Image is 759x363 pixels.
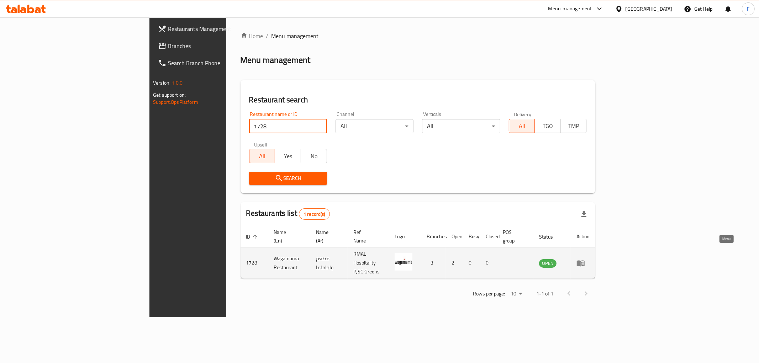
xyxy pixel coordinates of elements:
span: 1.0.0 [172,78,183,87]
span: F [747,5,749,13]
span: Version: [153,78,170,87]
div: [GEOGRAPHIC_DATA] [626,5,673,13]
span: 1 record(s) [299,211,330,218]
h2: Restaurants list [246,208,330,220]
span: All [252,151,273,161]
button: TMP [560,119,587,133]
span: TMP [564,121,584,131]
td: Wagamama Restaurant [268,247,311,279]
button: Search [249,172,327,185]
div: All [422,119,500,133]
span: Get support on: [153,90,186,100]
div: Rows per page: [508,289,525,299]
div: Total records count [299,208,330,220]
span: Branches [168,42,270,50]
td: مطعم واجاماما [310,247,347,279]
span: Menu management [272,32,319,40]
span: No [304,151,324,161]
input: Search for restaurant name or ID.. [249,119,327,133]
h2: Menu management [241,54,311,66]
td: 0 [463,247,480,279]
span: Yes [278,151,298,161]
a: Branches [152,37,276,54]
nav: breadcrumb [241,32,595,40]
table: enhanced table [241,226,595,279]
th: Logo [389,226,421,247]
p: Rows per page: [473,289,505,298]
span: All [512,121,532,131]
span: Name (En) [274,228,302,245]
div: All [336,119,413,133]
span: Status [539,233,562,241]
span: Name (Ar) [316,228,339,245]
th: Open [446,226,463,247]
td: 3 [421,247,446,279]
span: Restaurants Management [168,25,270,33]
button: Yes [275,149,301,163]
h2: Restaurant search [249,95,587,105]
button: All [509,119,535,133]
button: No [301,149,327,163]
a: Restaurants Management [152,20,276,37]
td: 0 [480,247,497,279]
a: Search Branch Phone [152,54,276,71]
td: RMAL Hospitality PJSC Greens [348,247,389,279]
label: Delivery [514,112,532,117]
th: Closed [480,226,497,247]
td: 2 [446,247,463,279]
img: Wagamama Restaurant [395,253,412,271]
th: Busy [463,226,480,247]
span: OPEN [539,259,557,267]
label: Upsell [254,142,267,147]
div: Menu-management [548,5,592,13]
p: 1-1 of 1 [536,289,553,298]
span: Ref. Name [353,228,380,245]
span: Search Branch Phone [168,59,270,67]
div: Export file [575,205,592,223]
th: Action [571,226,595,247]
a: Support.OpsPlatform [153,97,198,107]
th: Branches [421,226,446,247]
span: Search [255,174,321,183]
span: ID [246,233,260,241]
span: TGO [538,121,558,131]
span: POS group [503,228,525,245]
button: TGO [534,119,561,133]
button: All [249,149,275,163]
